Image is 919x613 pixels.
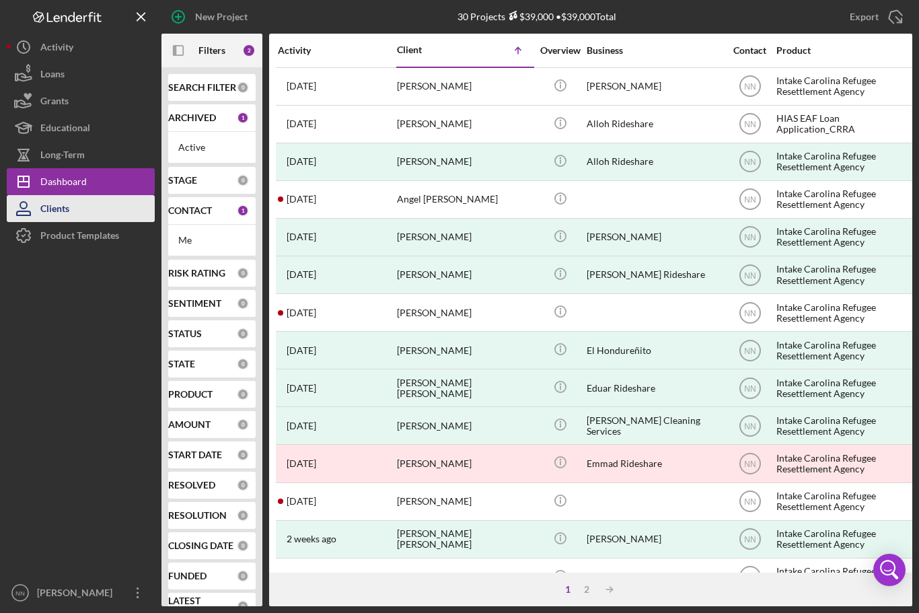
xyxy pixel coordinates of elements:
[776,257,911,293] div: Intake Carolina Refugee Resettlement Agency
[7,195,155,222] button: Clients
[237,328,249,340] div: 0
[587,106,721,142] div: Alloh Rideshare
[776,559,911,595] div: Intake Carolina Refugee Resettlement Agency
[237,570,249,582] div: 0
[287,81,316,92] time: 2025-07-03 16:15
[776,332,911,368] div: Intake Carolina Refugee Resettlement Agency
[776,106,911,142] div: HIAS EAF Loan Application_CRRA
[744,460,756,469] text: NN
[744,384,756,393] text: NN
[744,421,756,431] text: NN
[744,535,756,544] text: NN
[7,579,155,606] button: NN[PERSON_NAME]
[40,87,69,118] div: Grants
[237,358,249,370] div: 0
[195,3,248,30] div: New Project
[178,142,246,153] div: Active
[7,222,155,249] button: Product Templates
[34,579,121,610] div: [PERSON_NAME]
[397,559,531,595] div: [PERSON_NAME]
[15,589,25,597] text: NN
[836,3,912,30] button: Export
[40,114,90,145] div: Educational
[7,87,155,114] button: Grants
[776,521,911,557] div: Intake Carolina Refugee Resettlement Agency
[587,332,721,368] div: El Hondureñito
[287,194,316,205] time: 2024-10-24 14:28
[397,219,531,255] div: [PERSON_NAME]
[744,233,756,242] text: NN
[587,219,721,255] div: [PERSON_NAME]
[587,521,721,557] div: [PERSON_NAME]
[7,34,155,61] button: Activity
[776,295,911,330] div: Intake Carolina Refugee Resettlement Agency
[505,11,554,22] div: $39,000
[168,480,215,491] b: RESOLVED
[287,231,316,242] time: 2025-07-24 14:58
[178,235,246,246] div: Me
[744,346,756,355] text: NN
[168,298,221,309] b: SENTIMENT
[287,534,336,544] time: 2025-09-18 16:17
[744,573,756,582] text: NN
[776,408,911,443] div: Intake Carolina Refugee Resettlement Agency
[744,82,756,92] text: NN
[7,61,155,87] button: Loans
[168,571,207,581] b: FUNDED
[198,45,225,56] b: Filters
[237,297,249,310] div: 0
[397,445,531,481] div: [PERSON_NAME]
[40,61,65,91] div: Loans
[237,540,249,552] div: 0
[237,449,249,461] div: 0
[577,584,596,595] div: 2
[776,484,911,519] div: Intake Carolina Refugee Resettlement Agency
[587,408,721,443] div: [PERSON_NAME] Cleaning Services
[237,205,249,217] div: 1
[168,540,233,551] b: CLOSING DATE
[161,3,261,30] button: New Project
[168,82,236,93] b: SEARCH FILTER
[237,509,249,521] div: 0
[457,11,616,22] div: 30 Projects • $39,000 Total
[744,497,756,507] text: NN
[776,219,911,255] div: Intake Carolina Refugee Resettlement Agency
[7,141,155,168] a: Long-Term
[242,44,256,57] div: 2
[278,45,396,56] div: Activity
[168,449,222,460] b: START DATE
[587,445,721,481] div: Emmad Rideshare
[535,45,585,56] div: Overview
[237,81,249,94] div: 0
[237,174,249,186] div: 0
[168,205,212,216] b: CONTACT
[397,257,531,293] div: [PERSON_NAME]
[397,144,531,180] div: [PERSON_NAME]
[168,389,213,400] b: PRODUCT
[287,383,316,394] time: 2025-07-08 20:55
[397,484,531,519] div: [PERSON_NAME]
[397,408,531,443] div: [PERSON_NAME]
[287,269,316,280] time: 2025-07-24 16:07
[397,106,531,142] div: [PERSON_NAME]
[397,521,531,557] div: [PERSON_NAME] [PERSON_NAME]
[776,45,911,56] div: Product
[397,44,464,55] div: Client
[168,510,227,521] b: RESOLUTION
[168,328,202,339] b: STATUS
[287,118,316,129] time: 2025-07-07 18:20
[7,114,155,141] button: Educational
[40,195,69,225] div: Clients
[397,332,531,368] div: [PERSON_NAME]
[40,222,119,252] div: Product Templates
[40,141,85,172] div: Long-Term
[744,271,756,280] text: NN
[873,554,906,586] div: Open Intercom Messenger
[287,345,316,356] time: 2025-07-18 16:11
